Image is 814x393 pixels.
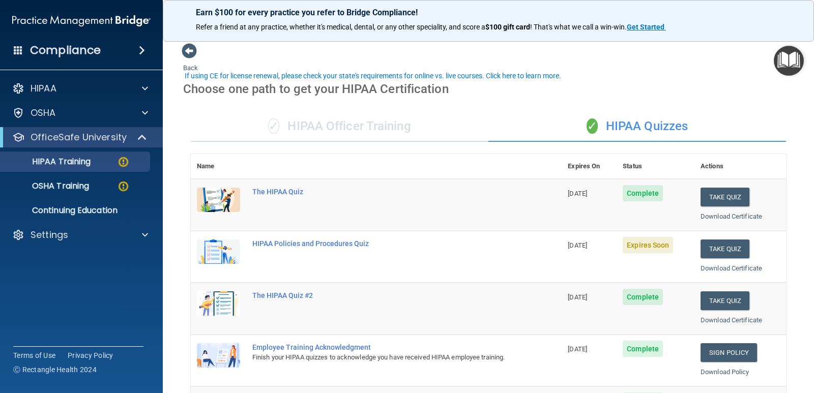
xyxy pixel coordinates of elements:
[68,350,113,360] a: Privacy Policy
[485,23,530,31] strong: $100 gift card
[12,11,151,31] img: PMB logo
[31,107,56,119] p: OSHA
[562,154,617,179] th: Expires On
[252,188,511,196] div: The HIPAA Quiz
[701,213,762,220] a: Download Certificate
[252,291,511,299] div: The HIPAA Quiz #2
[7,181,89,191] p: OSHA Training
[117,180,130,193] img: warning-circle.0cc9ac19.png
[701,239,749,258] button: Take Quiz
[627,23,664,31] strong: Get Started
[701,316,762,324] a: Download Certificate
[627,23,666,31] a: Get Started
[12,107,148,119] a: OSHA
[196,23,485,31] span: Refer a friend at any practice, whether it's medical, dental, or any other speciality, and score a
[191,111,488,142] div: HIPAA Officer Training
[183,71,563,81] button: If using CE for license renewal, please check your state's requirements for online vs. live cours...
[196,8,781,17] p: Earn $100 for every practice you refer to Bridge Compliance!
[617,154,694,179] th: Status
[568,241,587,249] span: [DATE]
[183,52,198,72] a: Back
[623,237,673,253] span: Expires Soon
[701,368,749,376] a: Download Policy
[185,72,561,79] div: If using CE for license renewal, please check your state's requirements for online vs. live cours...
[568,190,587,197] span: [DATE]
[568,293,587,301] span: [DATE]
[183,74,794,104] div: Choose one path to get your HIPAA Certification
[623,185,663,201] span: Complete
[117,156,130,168] img: warning-circle.0cc9ac19.png
[31,229,68,241] p: Settings
[694,154,786,179] th: Actions
[701,291,749,310] button: Take Quiz
[12,229,148,241] a: Settings
[252,351,511,364] div: Finish your HIPAA quizzes to acknowledge you have received HIPAA employee training.
[268,118,279,134] span: ✓
[701,188,749,206] button: Take Quiz
[252,343,511,351] div: Employee Training Acknowledgment
[7,205,146,216] p: Continuing Education
[12,131,148,143] a: OfficeSafe University
[701,343,757,362] a: Sign Policy
[7,157,91,167] p: HIPAA Training
[30,43,101,57] h4: Compliance
[623,289,663,305] span: Complete
[13,350,55,360] a: Terms of Use
[701,264,762,272] a: Download Certificate
[587,118,598,134] span: ✓
[488,111,786,142] div: HIPAA Quizzes
[623,341,663,357] span: Complete
[774,46,804,76] button: Open Resource Center
[12,82,148,95] a: HIPAA
[13,365,97,375] span: Ⓒ Rectangle Health 2024
[530,23,627,31] span: ! That's what we call a win-win.
[191,154,246,179] th: Name
[568,345,587,353] span: [DATE]
[31,131,127,143] p: OfficeSafe University
[252,239,511,248] div: HIPAA Policies and Procedures Quiz
[31,82,56,95] p: HIPAA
